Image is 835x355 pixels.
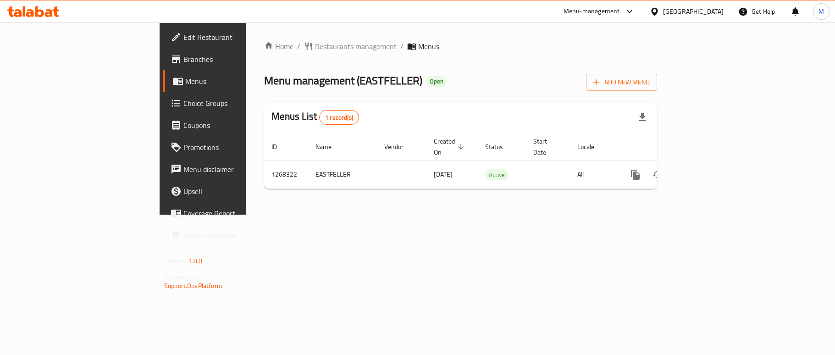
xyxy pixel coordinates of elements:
[384,141,415,152] span: Vendor
[183,186,292,197] span: Upsell
[163,26,299,48] a: Edit Restaurant
[586,74,657,91] button: Add New Menu
[164,271,206,283] span: Get support on:
[188,255,202,267] span: 1.0.0
[183,54,292,65] span: Branches
[163,202,299,224] a: Coverage Report
[183,164,292,175] span: Menu disclaimer
[183,98,292,109] span: Choice Groups
[183,208,292,219] span: Coverage Report
[264,70,422,91] span: Menu management ( EASTFELLER )
[564,6,620,17] div: Menu-management
[434,168,453,180] span: [DATE]
[400,41,404,52] li: /
[434,136,467,158] span: Created On
[183,230,292,241] span: Grocery Checklist
[163,70,299,92] a: Menus
[426,78,447,85] span: Open
[570,161,617,189] td: All
[485,170,509,180] span: Active
[183,142,292,153] span: Promotions
[577,141,606,152] span: Locale
[163,224,299,246] a: Grocery Checklist
[163,158,299,180] a: Menu disclaimer
[485,169,509,180] div: Active
[617,133,720,161] th: Actions
[164,280,222,292] a: Support.OpsPlatform
[264,41,657,52] nav: breadcrumb
[631,106,653,128] div: Export file
[185,76,292,87] span: Menus
[663,6,724,17] div: [GEOGRAPHIC_DATA]
[818,6,824,17] span: M
[264,133,720,189] table: enhanced table
[304,41,397,52] a: Restaurants management
[183,32,292,43] span: Edit Restaurant
[164,255,187,267] span: Version:
[163,114,299,136] a: Coupons
[163,92,299,114] a: Choice Groups
[271,141,289,152] span: ID
[271,110,359,125] h2: Menus List
[320,113,359,122] span: 1 record(s)
[426,76,447,87] div: Open
[418,41,439,52] span: Menus
[163,48,299,70] a: Branches
[308,161,377,189] td: EASTFELLER
[593,77,650,88] span: Add New Menu
[163,136,299,158] a: Promotions
[315,41,397,52] span: Restaurants management
[526,161,570,189] td: -
[625,164,647,186] button: more
[183,120,292,131] span: Coupons
[485,141,515,152] span: Status
[315,141,343,152] span: Name
[163,180,299,202] a: Upsell
[533,136,559,158] span: Start Date
[647,164,669,186] button: Change Status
